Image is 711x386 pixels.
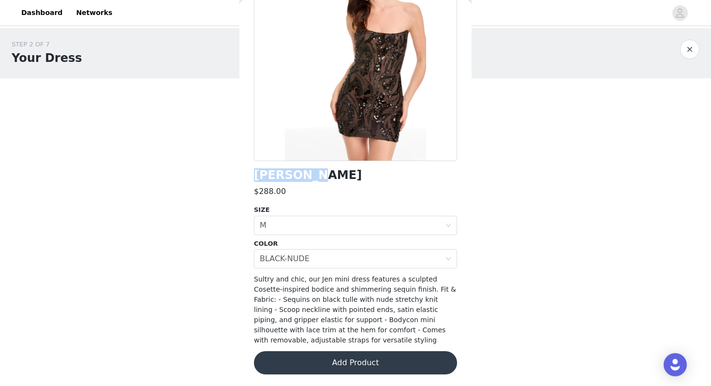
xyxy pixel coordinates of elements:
[260,250,310,268] div: BLACK-NUDE
[260,216,267,235] div: M
[70,2,118,24] a: Networks
[254,169,362,182] h1: [PERSON_NAME]
[254,351,457,374] button: Add Product
[254,205,457,215] div: SIZE
[15,2,68,24] a: Dashboard
[12,49,82,67] h1: Your Dress
[254,186,286,197] h3: $288.00
[664,353,687,376] div: Open Intercom Messenger
[675,5,684,21] div: avatar
[254,275,456,344] span: Sultry and chic, our Jen mini dress features a sculpted Cosette-inspired bodice and shimmering se...
[12,40,82,49] div: STEP 2 OF 7
[254,239,457,249] div: COLOR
